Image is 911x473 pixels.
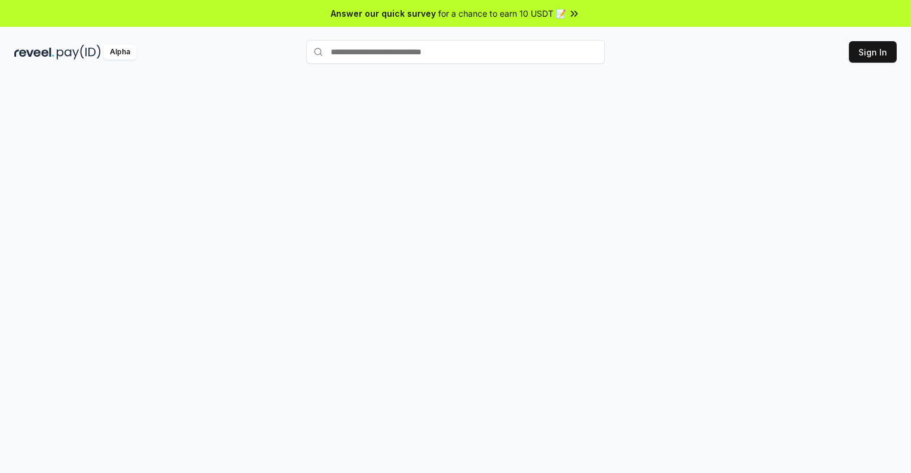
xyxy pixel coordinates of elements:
[849,41,897,63] button: Sign In
[438,7,566,20] span: for a chance to earn 10 USDT 📝
[103,45,137,60] div: Alpha
[331,7,436,20] span: Answer our quick survey
[14,45,54,60] img: reveel_dark
[57,45,101,60] img: pay_id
